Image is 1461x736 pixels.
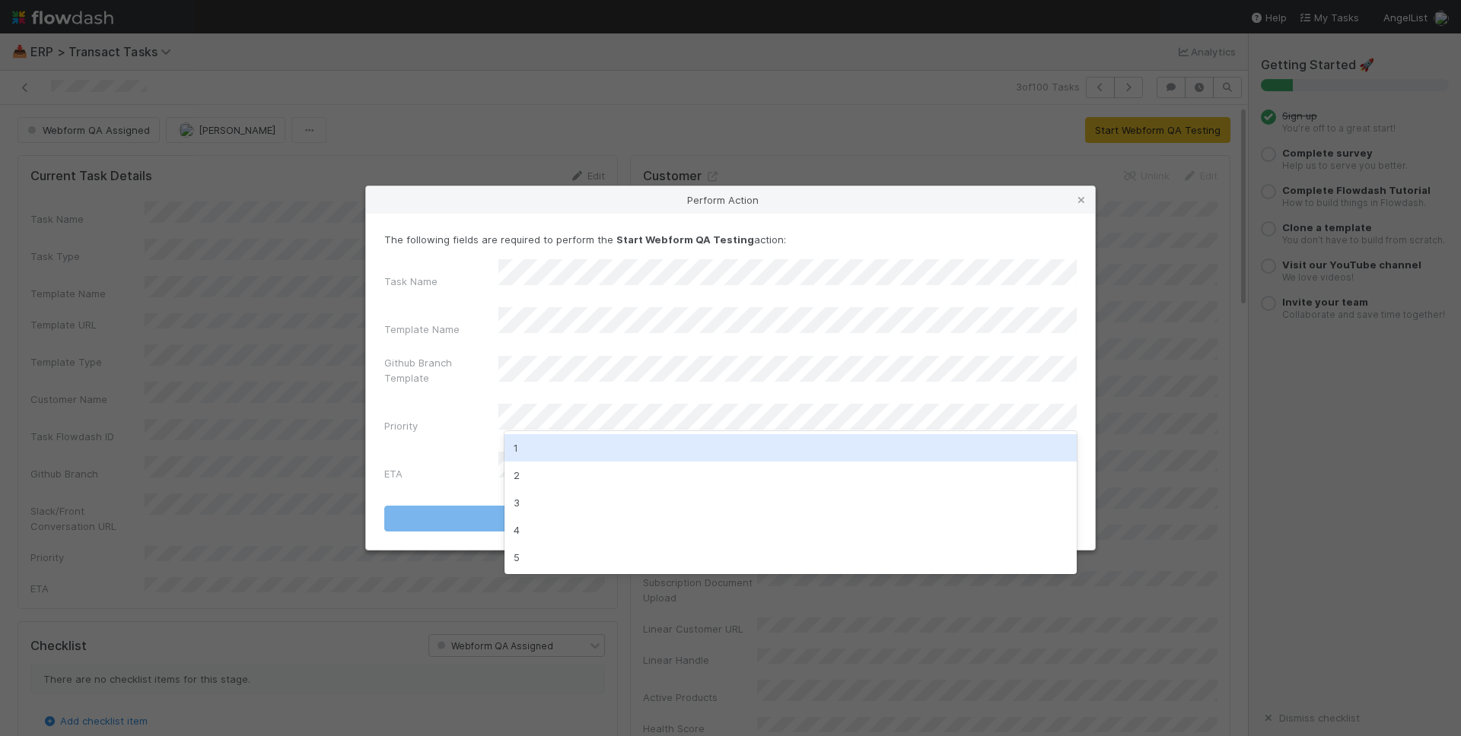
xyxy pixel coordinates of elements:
button: Start Webform QA Testing [384,506,1077,531]
label: Task Name [384,274,438,289]
p: The following fields are required to perform the action: [384,232,1077,247]
div: 2 [505,462,1077,489]
div: 5 [505,544,1077,571]
label: ETA [384,466,403,481]
strong: Start Webform QA Testing [616,233,754,246]
div: 4 [505,516,1077,544]
div: 3 [505,489,1077,516]
label: Priority [384,418,418,433]
div: 1 [505,434,1077,462]
label: Template Name [384,322,460,337]
label: Github Branch Template [384,355,498,385]
div: Perform Action [366,186,1095,214]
